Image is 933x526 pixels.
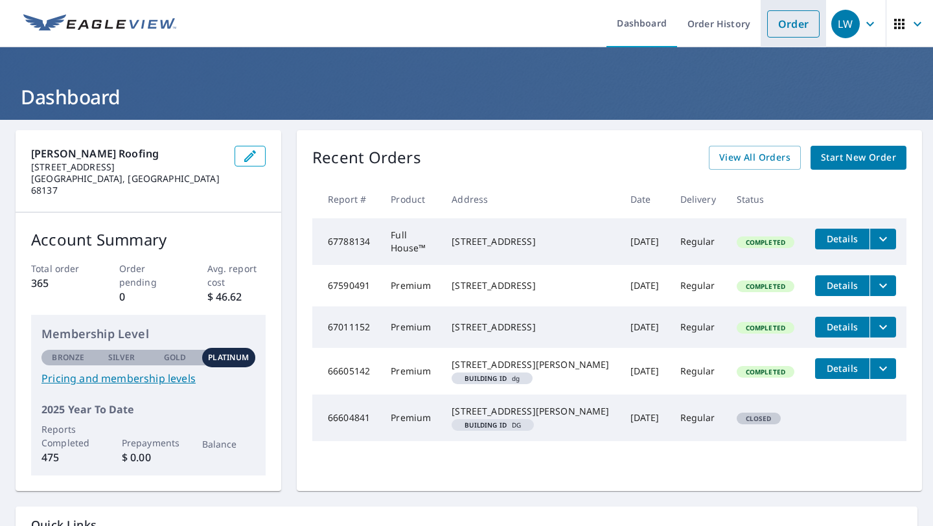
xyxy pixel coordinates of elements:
[670,180,726,218] th: Delivery
[31,262,90,275] p: Total order
[738,414,779,423] span: Closed
[380,394,441,441] td: Premium
[620,218,670,265] td: [DATE]
[815,358,870,379] button: detailsBtn-66605142
[670,306,726,348] td: Regular
[823,279,862,292] span: Details
[457,375,527,382] span: dg
[16,84,917,110] h1: Dashboard
[831,10,860,38] div: LW
[821,150,896,166] span: Start New Order
[380,348,441,394] td: Premium
[670,348,726,394] td: Regular
[41,325,255,343] p: Membership Level
[620,348,670,394] td: [DATE]
[380,218,441,265] td: Full House™
[312,348,380,394] td: 66605142
[815,275,870,296] button: detailsBtn-67590491
[312,180,380,218] th: Report #
[670,265,726,306] td: Regular
[670,218,726,265] td: Regular
[108,352,135,363] p: Silver
[380,306,441,348] td: Premium
[738,282,793,291] span: Completed
[767,10,820,38] a: Order
[31,146,224,161] p: [PERSON_NAME] Roofing
[870,229,896,249] button: filesDropdownBtn-67788134
[207,262,266,289] p: Avg. report cost
[31,228,266,251] p: Account Summary
[31,173,224,196] p: [GEOGRAPHIC_DATA], [GEOGRAPHIC_DATA] 68137
[122,450,176,465] p: $ 0.00
[312,265,380,306] td: 67590491
[31,161,224,173] p: [STREET_ADDRESS]
[811,146,906,170] a: Start New Order
[738,323,793,332] span: Completed
[119,262,178,289] p: Order pending
[823,233,862,245] span: Details
[620,394,670,441] td: [DATE]
[620,306,670,348] td: [DATE]
[380,180,441,218] th: Product
[738,238,793,247] span: Completed
[380,265,441,306] td: Premium
[870,275,896,296] button: filesDropdownBtn-67590491
[457,422,529,428] span: DG
[52,352,84,363] p: Bronze
[815,317,870,337] button: detailsBtn-67011152
[726,180,805,218] th: Status
[452,279,609,292] div: [STREET_ADDRESS]
[709,146,801,170] a: View All Orders
[452,405,609,418] div: [STREET_ADDRESS][PERSON_NAME]
[41,450,95,465] p: 475
[164,352,186,363] p: Gold
[670,394,726,441] td: Regular
[452,321,609,334] div: [STREET_ADDRESS]
[312,306,380,348] td: 67011152
[41,402,255,417] p: 2025 Year To Date
[719,150,790,166] span: View All Orders
[202,437,256,451] p: Balance
[312,146,421,170] p: Recent Orders
[122,436,176,450] p: Prepayments
[441,180,619,218] th: Address
[119,289,178,304] p: 0
[31,275,90,291] p: 365
[465,422,507,428] em: Building ID
[452,235,609,248] div: [STREET_ADDRESS]
[870,358,896,379] button: filesDropdownBtn-66605142
[312,394,380,441] td: 66604841
[452,358,609,371] div: [STREET_ADDRESS][PERSON_NAME]
[41,371,255,386] a: Pricing and membership levels
[620,265,670,306] td: [DATE]
[23,14,176,34] img: EV Logo
[738,367,793,376] span: Completed
[208,352,249,363] p: Platinum
[620,180,670,218] th: Date
[207,289,266,304] p: $ 46.62
[823,362,862,374] span: Details
[815,229,870,249] button: detailsBtn-67788134
[312,218,380,265] td: 67788134
[41,422,95,450] p: Reports Completed
[870,317,896,337] button: filesDropdownBtn-67011152
[823,321,862,333] span: Details
[465,375,507,382] em: Building ID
